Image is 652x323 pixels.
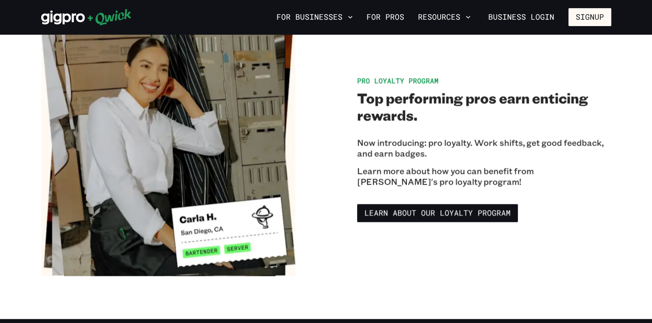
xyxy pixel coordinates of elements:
a: Learn about our Loyalty Program [357,204,518,222]
button: Signup [568,8,611,26]
h2: Top performing pros earn enticing rewards. [357,89,611,123]
a: For Pros [363,10,408,24]
p: Learn more about how you can benefit from [PERSON_NAME]'s pro loyalty program! [357,165,611,187]
span: Pro Loyalty Program [357,76,439,85]
a: Business Login [481,8,562,26]
img: pro loyalty benefits [41,22,295,276]
button: Resources [415,10,474,24]
button: For Businesses [273,10,356,24]
p: Now introducing: pro loyalty. Work shifts, get good feedback, and earn badges. [357,137,611,159]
